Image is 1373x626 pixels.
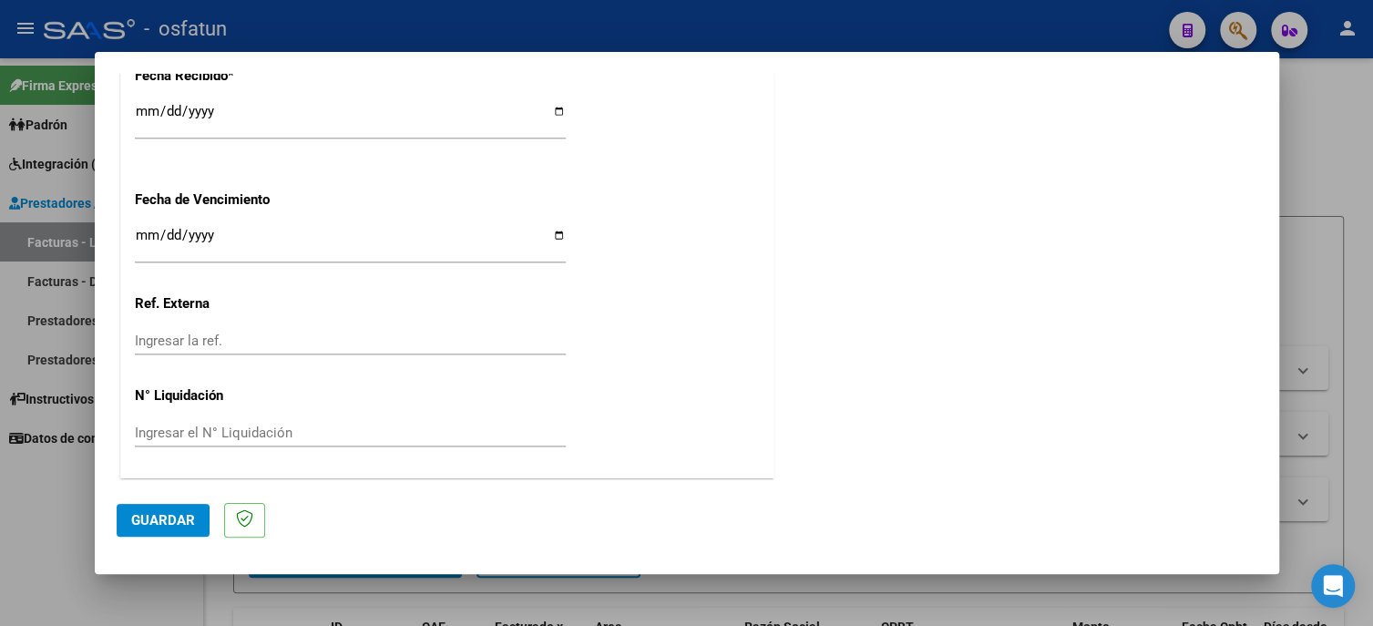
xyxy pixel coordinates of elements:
[135,293,323,314] p: Ref. Externa
[131,512,195,529] span: Guardar
[117,504,210,537] button: Guardar
[135,385,323,406] p: N° Liquidación
[135,66,323,87] p: Fecha Recibido
[135,190,323,210] p: Fecha de Vencimiento
[1311,564,1355,608] div: Open Intercom Messenger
